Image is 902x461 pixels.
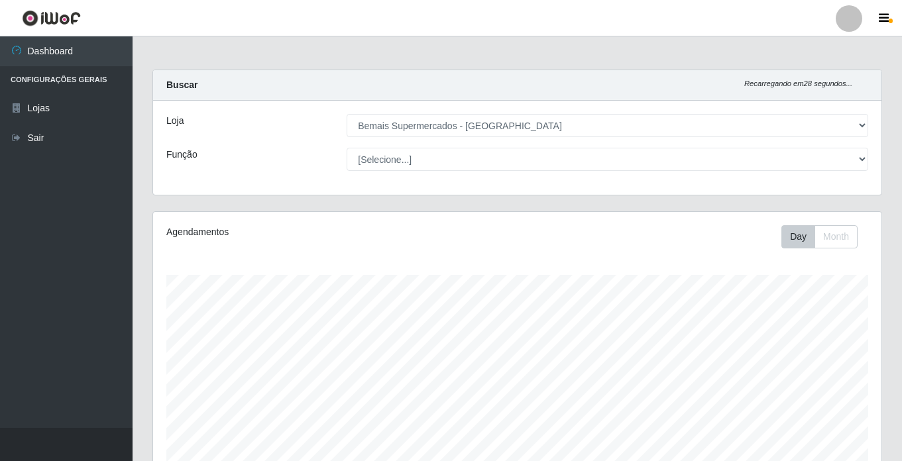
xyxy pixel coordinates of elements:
[781,225,815,248] button: Day
[781,225,868,248] div: Toolbar with button groups
[166,225,447,239] div: Agendamentos
[166,114,184,128] label: Loja
[781,225,858,248] div: First group
[22,10,81,26] img: CoreUI Logo
[744,79,852,87] i: Recarregando em 28 segundos...
[166,79,197,90] strong: Buscar
[166,148,197,162] label: Função
[815,225,858,248] button: Month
